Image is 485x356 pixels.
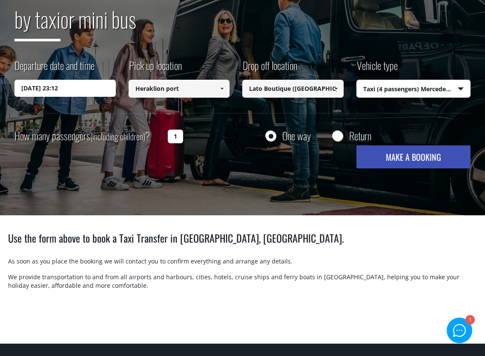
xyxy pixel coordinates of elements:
a: Show All Items [215,80,229,98]
span: Taxi (4 passengers) Mercedes E Class [357,80,470,98]
p: As soon as you place the booking we will contact you to confirm everything and arrange any details. [8,257,477,273]
label: Return [349,130,371,141]
label: Pick up location [129,58,182,80]
div: 1 [465,316,474,325]
span: by taxi [14,3,60,41]
h2: Use the form above to book a Taxi Transfer in [GEOGRAPHIC_DATA], [GEOGRAPHIC_DATA]. [8,231,477,257]
a: Show All Items [329,80,343,98]
label: Drop off location [242,58,297,80]
label: Departure date and time [14,58,95,80]
button: MAKE A BOOKING [356,145,471,168]
label: One way [282,130,311,141]
p: We provide transportation to and from all airports and harbours, cities, hotels, cruise ships and... [8,273,477,297]
small: (including children) [90,130,145,143]
h2: or mini bus [14,2,471,48]
label: How many passengers ? [14,126,163,147]
input: Select drop-off location [242,80,344,98]
input: Select pickup location [129,80,230,98]
label: Vehicle type [356,58,398,80]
